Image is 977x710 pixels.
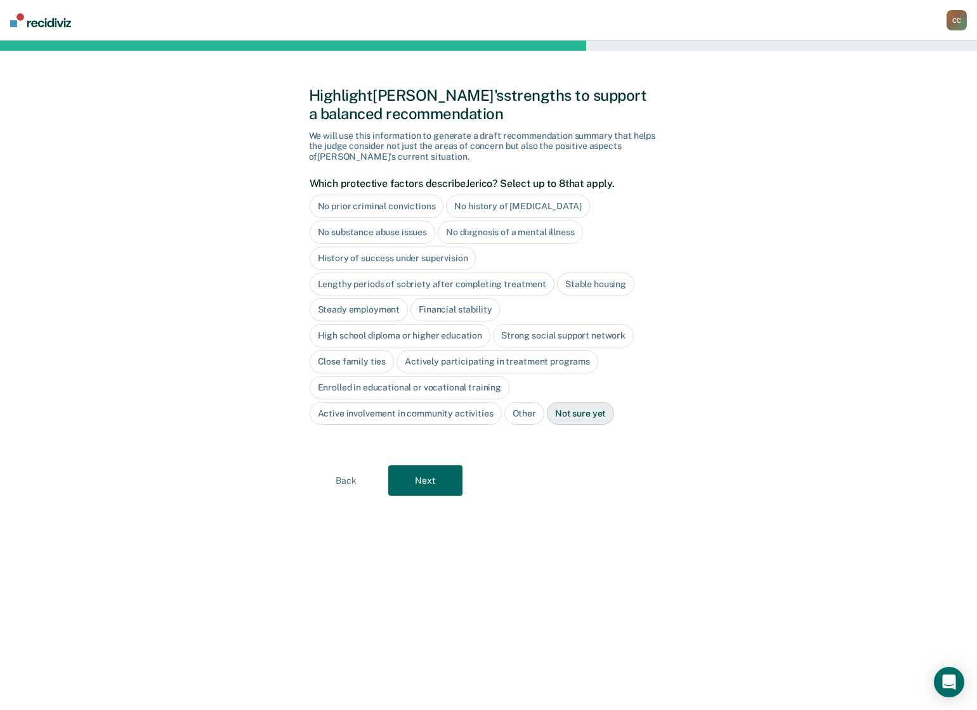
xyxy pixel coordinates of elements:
div: No prior criminal convictions [310,195,444,218]
div: Steady employment [310,298,409,321]
div: Other [504,402,544,425]
div: Open Intercom Messenger [934,667,964,697]
div: High school diploma or higher education [310,324,491,347]
button: CC [947,10,967,30]
div: Not sure yet [547,402,614,425]
div: No substance abuse issues [310,221,436,244]
img: Recidiviz [10,13,71,27]
div: Active involvement in community activities [310,402,502,425]
div: Enrolled in educational or vocational training [310,376,510,399]
button: Back [309,465,383,496]
div: Strong social support network [493,324,634,347]
div: Actively participating in treatment programs [397,350,598,373]
div: History of success under supervision [310,247,476,270]
div: Highlight [PERSON_NAME]'s strengths to support a balanced recommendation [309,86,669,123]
div: Lengthy periods of sobriety after completing treatment [310,273,554,296]
div: We will use this information to generate a draft recommendation summary that helps the judge cons... [309,131,669,162]
div: No diagnosis of a mental illness [438,221,583,244]
div: Financial stability [410,298,500,321]
div: C C [947,10,967,30]
div: Close family ties [310,350,395,373]
div: No history of [MEDICAL_DATA] [446,195,589,218]
div: Stable housing [557,273,634,296]
label: Which protective factors describe Jerico ? Select up to 8 that apply. [310,177,662,190]
button: Next [388,465,462,496]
